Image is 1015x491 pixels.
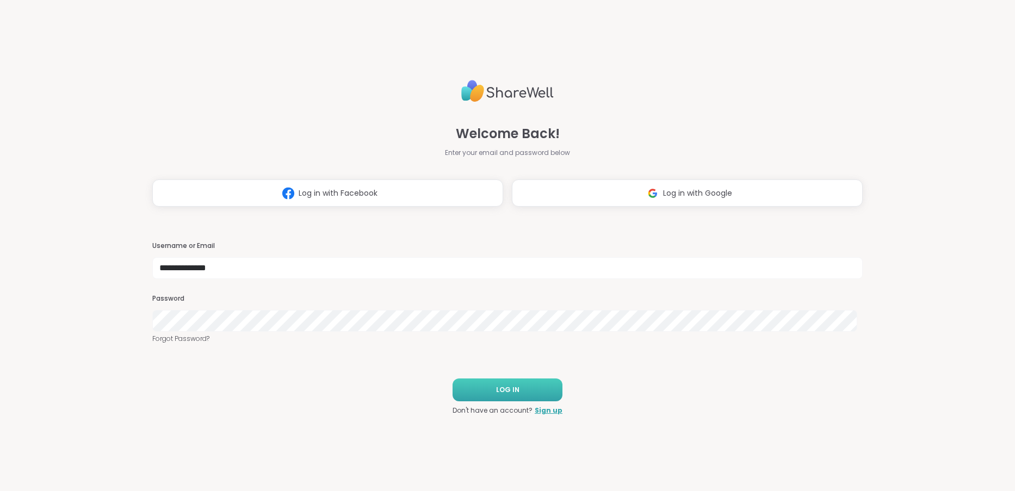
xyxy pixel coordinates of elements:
[535,406,562,415] a: Sign up
[453,378,562,401] button: LOG IN
[663,188,732,199] span: Log in with Google
[299,188,377,199] span: Log in with Facebook
[453,406,533,415] span: Don't have an account?
[512,179,863,207] button: Log in with Google
[496,385,519,395] span: LOG IN
[152,179,503,207] button: Log in with Facebook
[152,241,863,251] h3: Username or Email
[456,124,560,144] span: Welcome Back!
[461,76,554,107] img: ShareWell Logo
[152,294,863,303] h3: Password
[152,334,863,344] a: Forgot Password?
[445,148,570,158] span: Enter your email and password below
[642,183,663,203] img: ShareWell Logomark
[278,183,299,203] img: ShareWell Logomark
